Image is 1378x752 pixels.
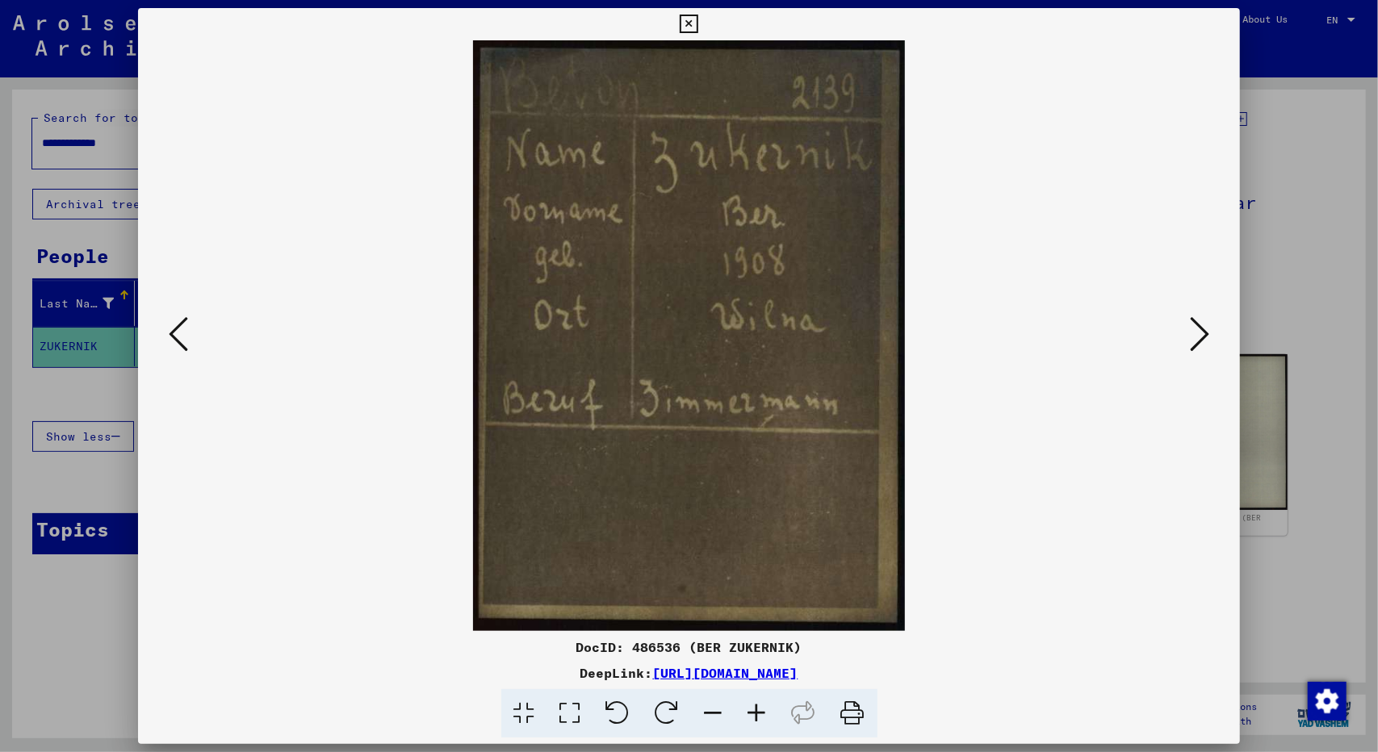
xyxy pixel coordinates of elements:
div: DeepLink: [138,663,1241,683]
img: Zustimmung ändern [1308,682,1347,721]
a: [URL][DOMAIN_NAME] [653,665,798,681]
div: DocID: 486536 (BER ZUKERNIK) [138,637,1241,657]
img: 001.jpg [193,40,1186,631]
div: Zustimmung ändern [1307,681,1346,720]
